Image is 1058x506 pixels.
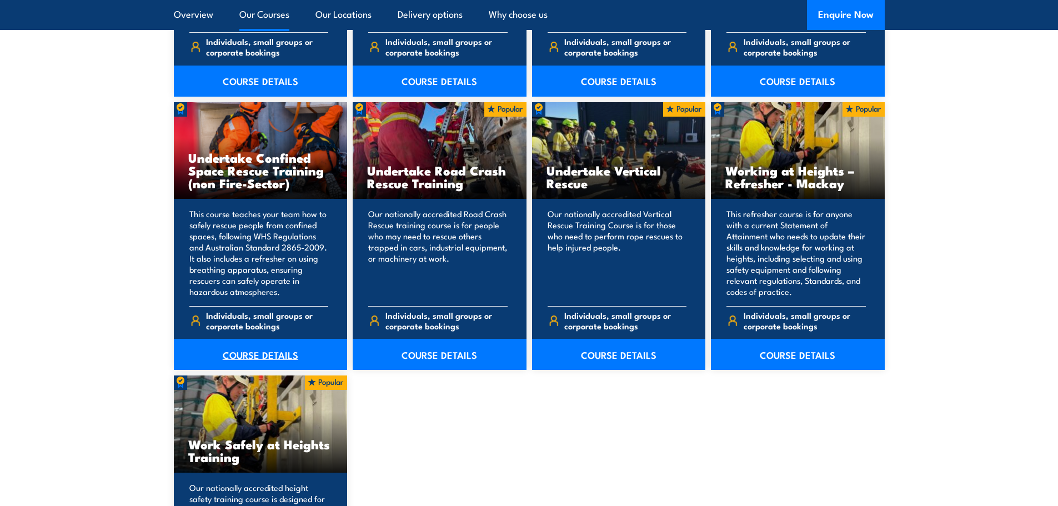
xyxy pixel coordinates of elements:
[206,36,328,57] span: Individuals, small groups or corporate bookings
[744,310,866,331] span: Individuals, small groups or corporate bookings
[188,151,333,189] h3: Undertake Confined Space Rescue Training (non Fire-Sector)
[744,36,866,57] span: Individuals, small groups or corporate bookings
[546,164,691,189] h3: Undertake Vertical Rescue
[189,208,329,297] p: This course teaches your team how to safely rescue people from confined spaces, following WHS Reg...
[353,339,527,370] a: COURSE DETAILS
[353,66,527,97] a: COURSE DETAILS
[726,208,866,297] p: This refresher course is for anyone with a current Statement of Attainment who needs to update th...
[368,208,508,297] p: Our nationally accredited Road Crash Rescue training course is for people who may need to rescue ...
[206,310,328,331] span: Individuals, small groups or corporate bookings
[174,339,348,370] a: COURSE DETAILS
[564,310,686,331] span: Individuals, small groups or corporate bookings
[174,66,348,97] a: COURSE DETAILS
[385,36,508,57] span: Individuals, small groups or corporate bookings
[725,164,870,189] h3: Working at Heights – Refresher - Mackay
[385,310,508,331] span: Individuals, small groups or corporate bookings
[188,438,333,463] h3: Work Safely at Heights Training
[548,208,687,297] p: Our nationally accredited Vertical Rescue Training Course is for those who need to perform rope r...
[532,66,706,97] a: COURSE DETAILS
[711,66,885,97] a: COURSE DETAILS
[367,164,512,189] h3: Undertake Road Crash Rescue Training
[711,339,885,370] a: COURSE DETAILS
[564,36,686,57] span: Individuals, small groups or corporate bookings
[532,339,706,370] a: COURSE DETAILS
